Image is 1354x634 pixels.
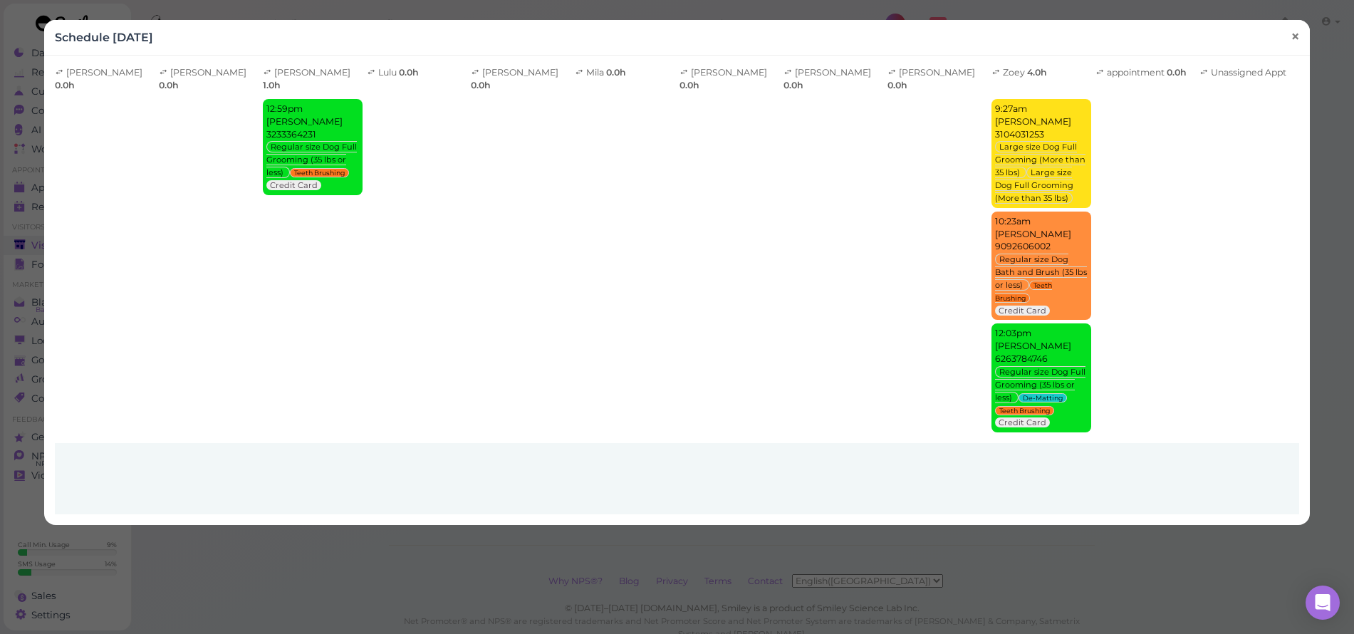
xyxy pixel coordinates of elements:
[263,66,363,92] div: [PERSON_NAME]
[995,353,1088,365] div: 6263784746
[995,115,1088,128] div: [PERSON_NAME]
[113,31,153,44] span: [DATE]
[55,66,155,92] div: [PERSON_NAME]
[995,281,1052,303] span: Teeth Brushing
[290,168,349,177] span: Teeth Brushing
[995,366,1085,403] span: Regular size Dog Full Grooming (35 lbs or less)
[471,66,571,92] div: [PERSON_NAME]
[783,80,803,90] span: 0.0h
[995,340,1088,353] div: [PERSON_NAME]
[995,417,1050,427] span: Credit Card
[266,115,359,128] div: [PERSON_NAME]
[266,103,303,115] div: 12:59pm
[995,128,1088,141] div: 3104031253
[995,141,1085,178] span: Large size Dog Full Grooming (More than 35 lbs)
[575,66,675,92] div: Mila
[1306,586,1340,620] div: Open Intercom Messenger
[266,128,359,141] div: 3233364231
[995,228,1088,241] div: [PERSON_NAME]
[266,180,321,190] span: Credit Card
[995,406,1054,415] span: Teeth Brushing
[471,80,491,90] span: 0.0h
[783,66,883,92] div: [PERSON_NAME]
[679,80,699,90] span: 0.0h
[606,67,626,78] span: 0.0h
[1095,66,1195,92] div: appointment
[995,215,1031,228] div: 10:23am
[1027,67,1047,78] span: 4.0h
[1282,21,1308,54] a: ×
[55,31,153,44] h4: Schedule
[266,141,357,178] span: Regular size Dog Full Grooming (35 lbs or less)
[995,306,1050,316] span: Credit Card
[887,80,907,90] span: 0.0h
[995,254,1087,291] span: Regular size Dog Bath and Brush (35 lbs or less)
[159,80,179,90] span: 0.0h
[995,327,1031,340] div: 12:03pm
[991,66,1091,92] div: Zoey
[55,80,75,90] span: 0.0h
[1167,67,1187,78] span: 0.0h
[995,167,1073,204] span: Large size Dog Full Grooming (More than 35 lbs)
[995,103,1027,115] div: 9:27am
[1291,27,1300,47] span: ×
[1199,66,1299,92] div: Unassigned Appt
[263,80,281,90] span: 1.0h
[1019,393,1067,402] span: De-Matting
[995,240,1088,253] div: 9092606002
[159,66,259,92] div: [PERSON_NAME]
[679,66,779,92] div: [PERSON_NAME]
[399,67,419,78] span: 0.0h
[367,66,467,92] div: Lulu
[887,66,987,92] div: [PERSON_NAME]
